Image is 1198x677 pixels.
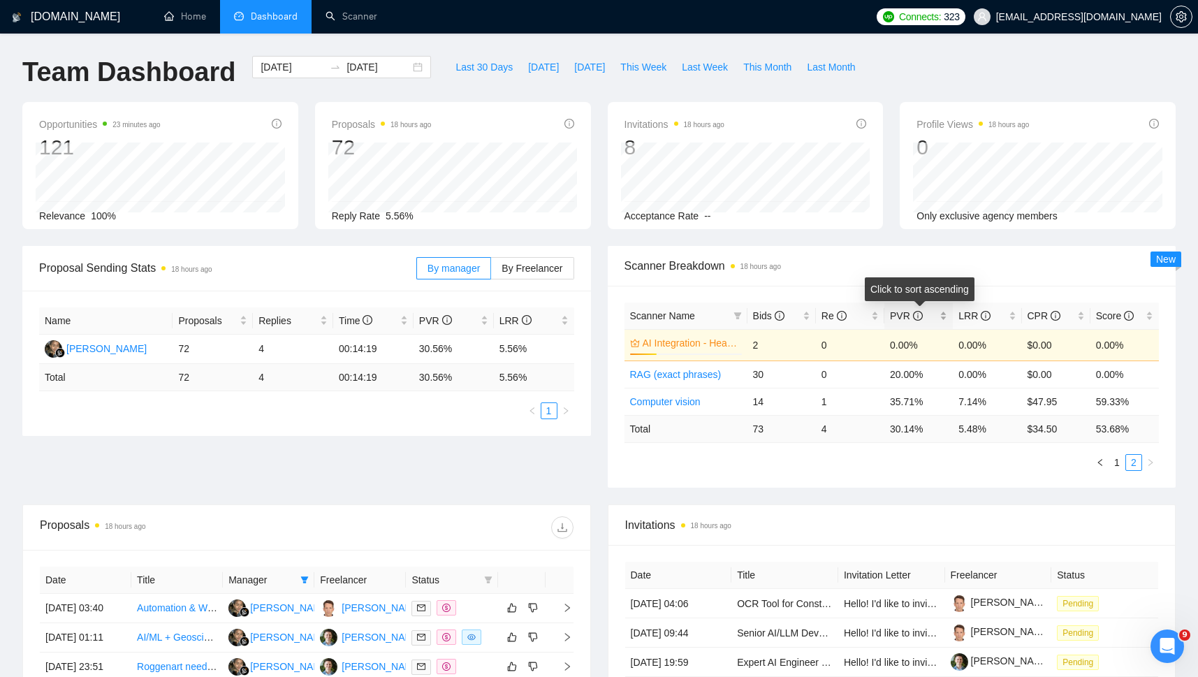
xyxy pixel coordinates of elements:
td: 73 [747,415,816,442]
img: logo [12,6,22,29]
div: 121 [39,134,161,161]
button: right [557,402,574,419]
span: mail [417,633,425,641]
td: 5.56 % [494,364,574,391]
div: 0 [916,134,1029,161]
span: info-circle [1124,311,1134,321]
td: 20.00% [884,361,953,388]
span: right [562,407,570,415]
span: to [330,61,341,73]
li: Previous Page [524,402,541,419]
span: Bids [753,310,784,321]
img: gigradar-bm.png [240,607,249,617]
a: AI Integration - Healthcare [643,335,739,351]
div: [PERSON_NAME] [250,629,330,645]
th: Invitation Letter [838,562,945,589]
span: info-circle [522,315,532,325]
span: right [551,603,572,613]
span: left [1096,458,1104,467]
a: Automation & Web Developer for PDF Report Processing and Website Integration [137,602,491,613]
a: setting [1170,11,1192,22]
span: info-circle [981,311,991,321]
td: 5.56% [494,335,574,364]
span: Last Month [807,59,855,75]
div: 72 [332,134,432,161]
td: 0.00% [953,361,1021,388]
td: Expert AI Engineer Needed for Health-Tech MVP (RAG & Intelligent Document Processing) [731,648,838,677]
time: 23 minutes ago [112,121,160,129]
span: Replies [258,313,317,328]
span: info-circle [363,315,372,325]
span: dashboard [234,11,244,21]
button: like [504,629,520,646]
td: 35.71% [884,388,953,415]
span: dislike [528,632,538,643]
td: [DATE] 09:44 [625,618,732,648]
span: info-circle [913,311,923,321]
button: This Week [613,56,674,78]
input: End date [346,59,410,75]
span: info-circle [1149,119,1159,129]
td: $0.00 [1022,361,1090,388]
div: [PERSON_NAME] [342,629,422,645]
td: 0 [816,361,884,388]
span: dollar [442,662,451,671]
a: OCR Tool for Construction Drawings and Specifications [737,598,977,609]
span: [DATE] [574,59,605,75]
span: Dashboard [251,10,298,22]
td: 72 [173,364,253,391]
td: Total [624,415,747,442]
span: filter [481,569,495,590]
a: Pending [1057,597,1104,609]
li: Previous Page [1092,454,1109,471]
time: 18 hours ago [988,121,1029,129]
td: 72 [173,335,253,364]
a: Expert AI Engineer Needed for Health-Tech MVP (RAG & Intelligent Document Processing) [737,657,1131,668]
span: setting [1171,11,1192,22]
span: PVR [890,310,923,321]
a: PN[PERSON_NAME] [228,631,330,642]
img: upwork-logo.png [883,11,894,22]
span: Time [339,315,372,326]
span: Reply Rate [332,210,380,221]
span: mail [417,662,425,671]
button: [DATE] [567,56,613,78]
span: 323 [944,9,959,24]
td: $47.95 [1022,388,1090,415]
th: Title [131,567,223,594]
div: [PERSON_NAME] [250,600,330,616]
th: Replies [253,307,333,335]
span: Invitations [625,516,1159,534]
td: 4 [253,335,333,364]
a: 1 [541,403,557,418]
a: Senior AI/LLM Developer for Advanced Conversational & Revenue-Optimized Chatbots [737,627,1113,639]
td: [DATE] 01:11 [40,623,131,653]
button: like [504,599,520,616]
li: 1 [1109,454,1125,471]
td: 2 [747,329,816,361]
td: [DATE] 19:59 [625,648,732,677]
img: PN [228,599,246,617]
th: Manager [223,567,314,594]
td: $0.00 [1022,329,1090,361]
td: 00:14:19 [333,364,414,391]
li: 1 [541,402,557,419]
span: info-circle [1051,311,1060,321]
td: 30 [747,361,816,388]
span: left [528,407,536,415]
button: right [1142,454,1159,471]
span: eye [467,633,476,641]
td: AI/ML + Geoscience Researcher [131,623,223,653]
span: user [977,12,987,22]
img: OK [320,658,337,676]
a: DG[PERSON_NAME] [320,602,422,613]
span: right [551,632,572,642]
time: 18 hours ago [740,263,781,270]
span: Pending [1057,596,1099,611]
span: swap-right [330,61,341,73]
span: Relevance [39,210,85,221]
th: Date [625,562,732,589]
td: 5.48 % [953,415,1021,442]
a: RAG (exact phrases) [630,369,722,380]
td: 7.14% [953,388,1021,415]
